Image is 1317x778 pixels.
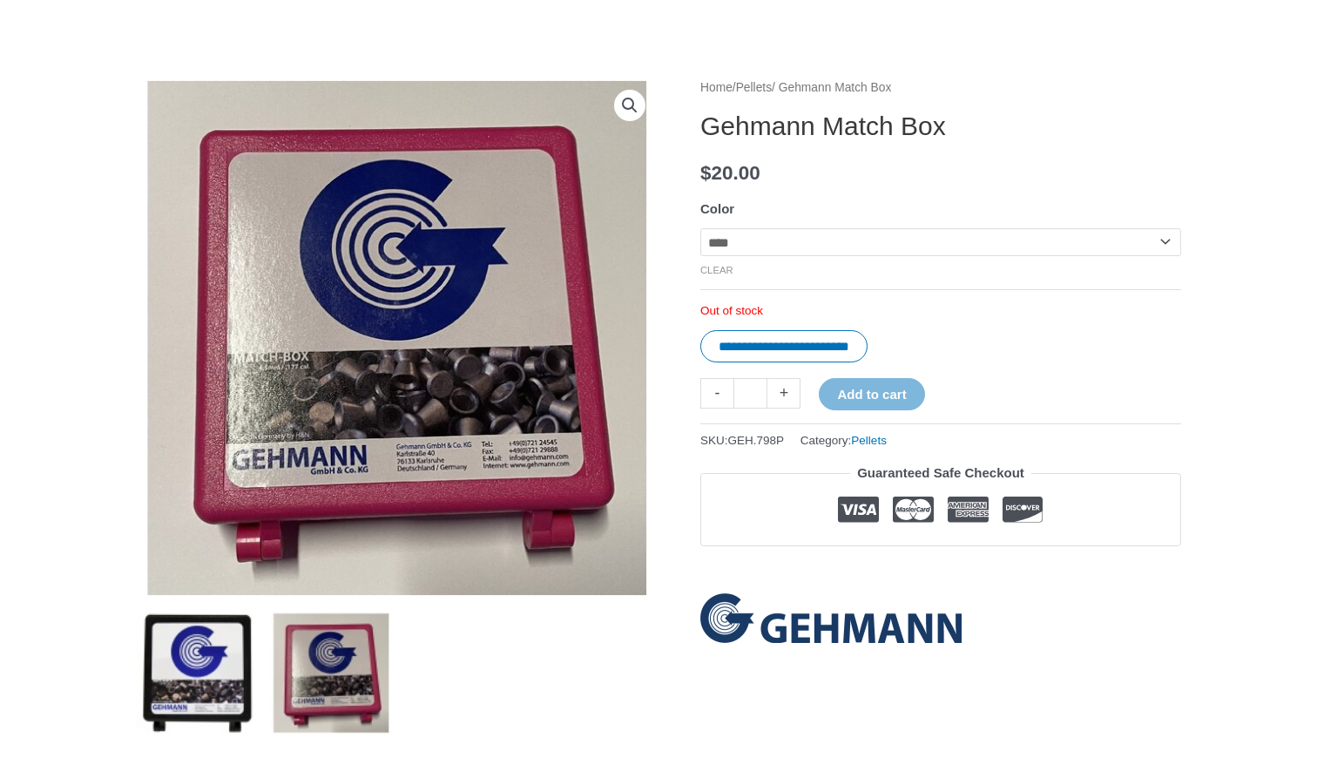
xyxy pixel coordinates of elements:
a: Clear options [700,265,733,275]
nav: Breadcrumb [700,77,1181,99]
a: + [767,378,800,409]
span: Category: [800,430,887,451]
span: SKU: [700,430,784,451]
button: Add to cart [819,378,924,410]
a: Pellets [736,81,772,94]
a: Home [700,81,733,94]
a: Pellets [851,434,887,447]
h1: Gehmann Match Box [700,111,1181,142]
a: Gehmann [700,593,962,643]
span: GEH.798P [728,434,785,447]
a: View full-screen image gallery [614,90,645,121]
p: Out of stock [700,303,1181,319]
legend: Guaranteed Safe Checkout [850,461,1031,485]
label: Color [700,201,734,216]
img: Gehmann Match Box - Image 2 [270,612,391,734]
a: - [700,378,733,409]
img: Gehmann Match Box [136,612,257,734]
input: Product quantity [733,378,767,409]
bdi: 20.00 [700,162,760,184]
span: $ [700,162,712,184]
iframe: Customer reviews powered by Trustpilot [700,559,1181,580]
